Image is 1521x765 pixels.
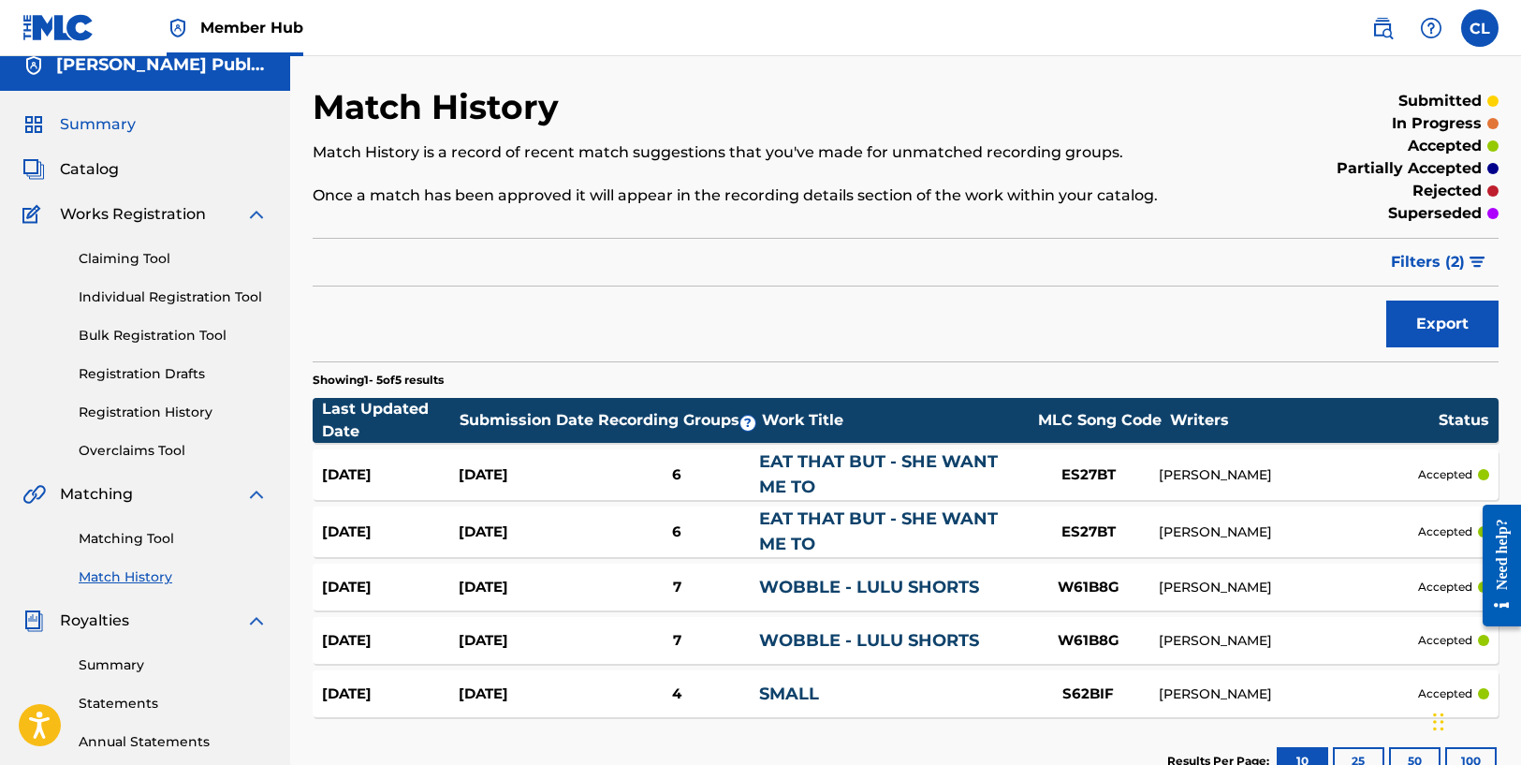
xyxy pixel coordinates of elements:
[60,483,133,506] span: Matching
[79,287,268,307] a: Individual Registration Tool
[459,684,595,705] div: [DATE]
[759,508,998,554] a: EAT THAT BUT - SHE WANT ME TO
[1371,17,1394,39] img: search
[322,630,459,652] div: [DATE]
[245,203,268,226] img: expand
[459,630,595,652] div: [DATE]
[1470,257,1485,268] img: filter
[1018,630,1159,652] div: W61B8G
[60,113,136,136] span: Summary
[313,86,568,128] h2: Match History
[56,54,268,76] h5: Chase Lowery Publishing
[1386,301,1499,347] button: Export
[1433,694,1444,750] div: Drag
[79,529,268,549] a: Matching Tool
[79,364,268,384] a: Registration Drafts
[459,522,595,543] div: [DATE]
[60,203,206,226] span: Works Registration
[1412,180,1482,202] p: rejected
[1364,9,1401,47] a: Public Search
[79,441,268,461] a: Overclaims Tool
[595,684,759,705] div: 4
[79,694,268,714] a: Statements
[1337,157,1482,180] p: partially accepted
[1030,409,1170,432] div: MLC Song Code
[22,14,95,41] img: MLC Logo
[22,113,136,136] a: SummarySummary
[60,610,129,632] span: Royalties
[22,483,46,506] img: Matching
[322,464,459,486] div: [DATE]
[322,522,459,543] div: [DATE]
[167,17,189,39] img: Top Rightsholder
[79,403,268,422] a: Registration History
[1018,577,1159,598] div: W61B8G
[1170,409,1439,432] div: Writers
[1461,9,1499,47] div: User Menu
[759,684,819,704] a: SMALL
[1398,90,1482,112] p: submitted
[762,409,1030,432] div: Work Title
[595,630,759,652] div: 7
[22,158,119,181] a: CatalogCatalog
[60,158,119,181] span: Catalog
[759,577,979,597] a: WOBBLE - LULU SHORTS
[245,483,268,506] img: expand
[79,567,268,587] a: Match History
[1380,239,1499,286] button: Filters (2)
[22,113,45,136] img: Summary
[595,522,759,543] div: 6
[1427,675,1521,765] iframe: Chat Widget
[1018,464,1159,486] div: ES27BT
[22,203,47,226] img: Works Registration
[79,326,268,346] a: Bulk Registration Tool
[245,610,268,632] img: expand
[1388,202,1482,225] p: superseded
[595,577,759,598] div: 7
[1408,135,1482,157] p: accepted
[597,409,762,432] div: Recording Groups
[460,409,597,432] div: Submission Date
[1469,488,1521,642] iframe: Resource Center
[79,732,268,752] a: Annual Statements
[1439,409,1489,432] div: Status
[1391,251,1465,273] span: Filters ( 2 )
[313,184,1226,207] p: Once a match has been approved it will appear in the recording details section of the work within...
[1418,579,1472,596] p: accepted
[1392,112,1482,135] p: in progress
[1418,685,1472,702] p: accepted
[1418,466,1472,483] p: accepted
[322,684,459,705] div: [DATE]
[1018,522,1159,543] div: ES27BT
[1018,684,1159,705] div: S62BIF
[1418,523,1472,540] p: accepted
[1159,522,1418,542] div: [PERSON_NAME]
[79,249,268,269] a: Claiming Tool
[759,630,979,651] a: WOBBLE - LULU SHORTS
[22,158,45,181] img: Catalog
[1159,465,1418,485] div: [PERSON_NAME]
[740,416,755,431] span: ?
[313,141,1226,164] p: Match History is a record of recent match suggestions that you've made for unmatched recording gr...
[595,464,759,486] div: 6
[459,464,595,486] div: [DATE]
[322,398,460,443] div: Last Updated Date
[322,577,459,598] div: [DATE]
[22,54,45,77] img: Accounts
[313,372,444,389] p: Showing 1 - 5 of 5 results
[459,577,595,598] div: [DATE]
[1420,17,1442,39] img: help
[1412,9,1450,47] div: Help
[1159,631,1418,651] div: [PERSON_NAME]
[1159,578,1418,597] div: [PERSON_NAME]
[759,451,998,497] a: EAT THAT BUT - SHE WANT ME TO
[200,17,303,38] span: Member Hub
[79,655,268,675] a: Summary
[1418,632,1472,649] p: accepted
[1159,684,1418,704] div: [PERSON_NAME]
[22,610,45,632] img: Royalties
